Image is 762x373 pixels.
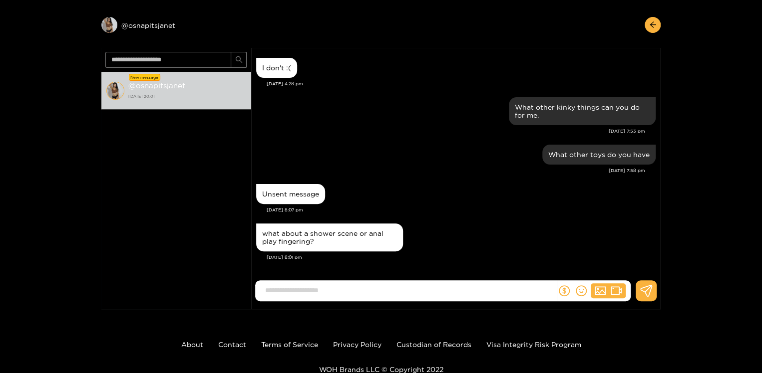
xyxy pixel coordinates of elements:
a: Custodian of Records [396,341,471,348]
button: search [231,52,247,68]
strong: @ osnapitsjanet [128,81,185,90]
span: arrow-left [649,21,657,29]
span: picture [595,285,606,296]
div: what about a shower scene or anal play fingering? [262,229,397,245]
div: [DATE] 4:28 pm [267,80,656,87]
div: Sep. 29, 7:58 pm [542,145,656,165]
div: Sep. 29, 8:07 pm [256,184,325,204]
div: Sep. 29, 4:28 pm [256,58,297,78]
a: Terms of Service [261,341,318,348]
button: picturevideo-camera [591,283,626,298]
div: [DATE] 8:01 pm [267,254,656,261]
div: What other kinky things can you do for me. [515,103,650,119]
button: dollar [557,283,572,298]
a: Visa Integrity Risk Program [486,341,581,348]
a: Privacy Policy [333,341,381,348]
strong: [DATE] 20:01 [128,92,246,101]
div: New message [129,74,160,81]
div: Sep. 29, 8:01 pm [256,223,403,251]
div: @osnapitsjanet [101,17,251,33]
a: Contact [218,341,246,348]
span: search [235,56,243,64]
span: video-camera [611,285,622,296]
span: smile [576,285,587,296]
div: I don't :( [262,64,291,72]
button: arrow-left [645,17,661,33]
div: Unsent message [262,190,319,198]
div: Sep. 29, 7:53 pm [509,97,656,125]
div: [DATE] 7:53 pm [256,128,645,135]
div: What other toys do you have [548,151,650,159]
span: dollar [559,285,570,296]
div: [DATE] 7:58 pm [256,167,645,174]
img: conversation [106,82,124,100]
div: [DATE] 8:07 pm [267,206,656,213]
a: About [181,341,203,348]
